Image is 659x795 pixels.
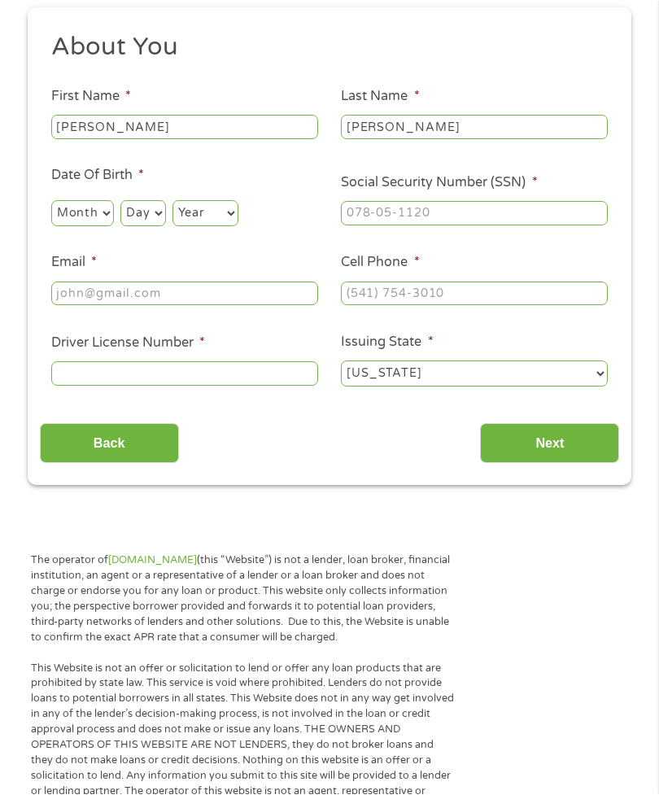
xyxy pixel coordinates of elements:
h2: About You [51,32,596,64]
input: (541) 754-3010 [341,282,608,307]
label: Last Name [341,89,419,106]
input: Back [40,424,179,464]
label: Cell Phone [341,255,419,272]
input: Smith [341,116,608,140]
input: John [51,116,318,140]
label: Issuing State [341,334,433,352]
label: Driver License Number [51,335,205,352]
input: john@gmail.com [51,282,318,307]
input: 078-05-1120 [341,202,608,226]
a: [DOMAIN_NAME] [108,554,197,567]
label: First Name [51,89,131,106]
label: Email [51,255,97,272]
label: Social Security Number (SSN) [341,175,537,192]
input: Next [480,424,619,464]
label: Date Of Birth [51,168,144,185]
p: The operator of (this “Website”) is not a lender, loan broker, financial institution, an agent or... [31,553,455,645]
